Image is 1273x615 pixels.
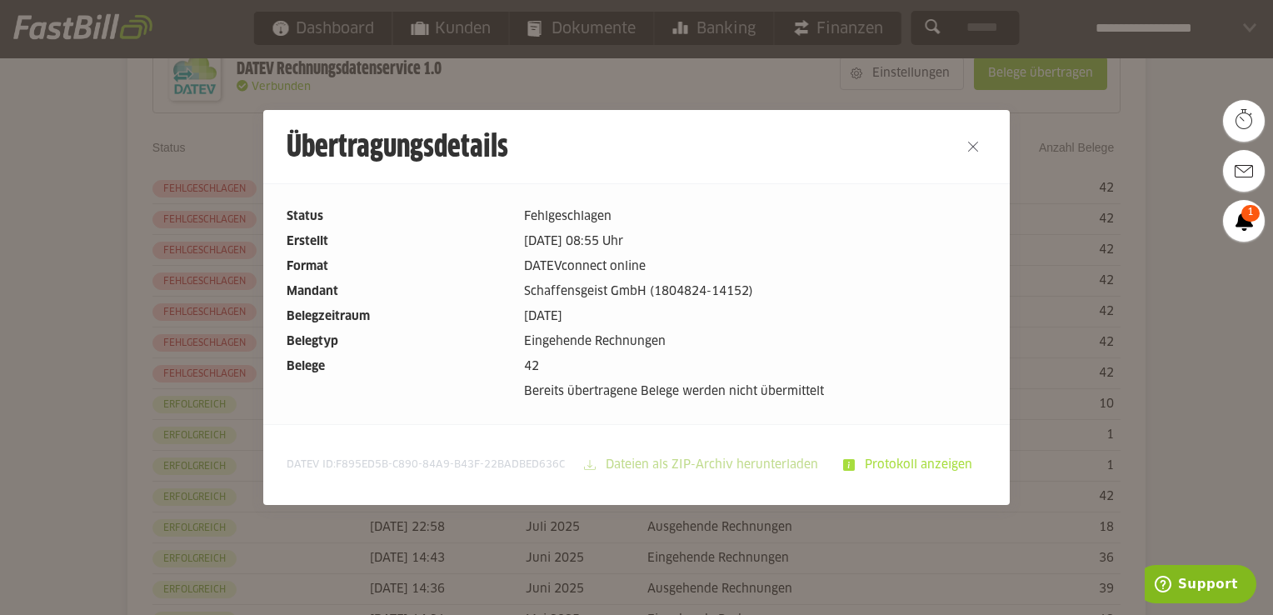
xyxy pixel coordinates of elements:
[287,332,511,351] dt: Belegtyp
[524,307,986,326] dd: [DATE]
[524,332,986,351] dd: Eingehende Rechnungen
[524,357,986,376] dd: 42
[524,382,986,401] dd: Bereits übertragene Belege werden nicht übermittelt
[1223,200,1265,242] a: 1
[287,357,511,376] dt: Belege
[524,207,986,226] dd: Fehlgeschlagen
[573,448,832,482] sl-button: Dateien als ZIP-Archiv herunterladen
[524,232,986,251] dd: [DATE] 08:55 Uhr
[287,232,511,251] dt: Erstellt
[524,257,986,276] dd: DATEVconnect online
[287,307,511,326] dt: Belegzeitraum
[1241,205,1260,222] span: 1
[832,448,986,482] sl-button: Protokoll anzeigen
[524,282,986,301] dd: Schaffensgeist GmbH (1804824-14152)
[336,460,565,470] span: F895ED5B-C890-84A9-B43F-22BADBED636C
[287,257,511,276] dt: Format
[1145,565,1256,607] iframe: Öffnet ein Widget, in dem Sie weitere Informationen finden
[287,282,511,301] dt: Mandant
[287,458,565,472] span: DATEV ID:
[287,207,511,226] dt: Status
